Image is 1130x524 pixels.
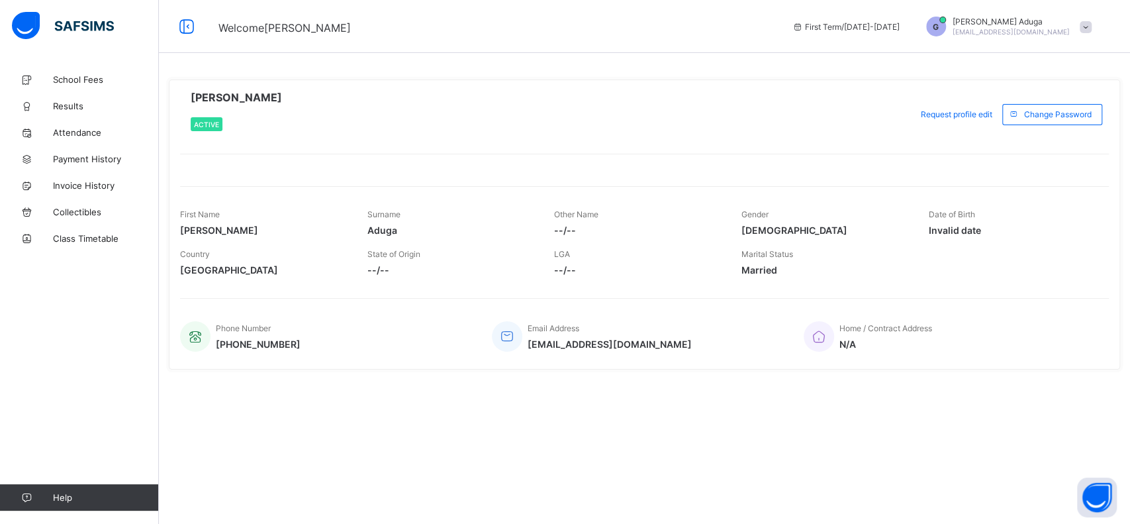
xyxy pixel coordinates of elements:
img: safsims [12,12,114,40]
span: Invalid date [928,225,1096,236]
span: [PERSON_NAME] Aduga [953,17,1070,26]
span: Attendance [53,127,159,138]
span: G [933,22,939,32]
span: Help [53,492,158,503]
span: Active [194,121,219,129]
span: Aduga [367,225,535,236]
span: [EMAIL_ADDRESS][DOMAIN_NAME] [953,28,1070,36]
span: LGA [554,249,570,259]
button: Open asap [1077,478,1117,517]
span: First Name [180,209,220,219]
span: Results [53,101,159,111]
span: Email Address [528,323,579,333]
span: Marital Status [741,249,793,259]
div: GloriaAduga [913,17,1098,36]
span: Surname [367,209,400,219]
span: session/term information [792,22,900,32]
span: School Fees [53,74,159,85]
span: Request profile edit [921,109,992,119]
span: Welcome [PERSON_NAME] [218,21,351,34]
span: --/-- [367,264,535,276]
span: [PERSON_NAME] [180,225,348,236]
span: [PHONE_NUMBER] [216,339,301,350]
span: State of Origin [367,249,420,259]
span: Other Name [554,209,598,219]
span: --/-- [554,225,722,236]
span: [PERSON_NAME] [191,91,282,104]
span: Date of Birth [928,209,974,219]
span: Phone Number [216,323,271,333]
span: N/A [839,339,932,350]
span: Gender [741,209,769,219]
span: [DEMOGRAPHIC_DATA] [741,225,909,236]
span: Home / Contract Address [839,323,932,333]
span: Change Password [1024,109,1092,119]
span: Payment History [53,154,159,164]
span: Married [741,264,909,276]
span: Class Timetable [53,233,159,244]
span: Invoice History [53,180,159,191]
span: [EMAIL_ADDRESS][DOMAIN_NAME] [528,339,692,350]
span: [GEOGRAPHIC_DATA] [180,264,348,276]
span: Collectibles [53,207,159,217]
span: --/-- [554,264,722,276]
span: Country [180,249,210,259]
